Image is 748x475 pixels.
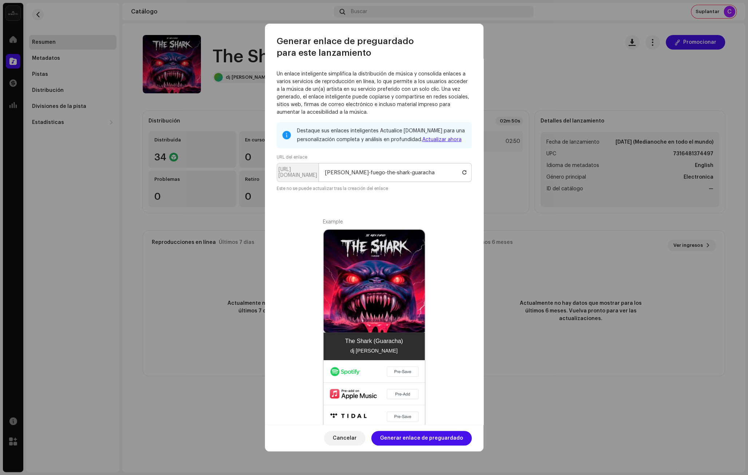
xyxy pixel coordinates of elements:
a: Actualizar ahora [422,137,462,142]
button: Cancelar [324,431,365,445]
button: Generar enlace de preguardado [371,431,472,445]
span: Cancelar [333,431,357,445]
div: Generar enlace de preguardado para este lanzamiento [265,24,483,59]
div: Destaque sus enlaces inteligentes Actualice [DOMAIN_NAME] para una personalización completa y aná... [297,126,466,144]
p: Un enlace inteligente simplifica la distribución de música y consolida enlaces a varios servicios... [277,70,472,116]
label: URL del enlace [277,154,307,160]
div: Example [323,218,426,226]
div: The Shark (Guaracha) [345,338,403,344]
small: Este no se puede actualizar tras la creación del enlace [277,185,388,192]
img: 7780def0-737e-46b8-a4fd-6caa68106f43 [324,230,426,332]
span: Generar enlace de preguardado [380,431,463,445]
p-inputgroup-addon: [URL][DOMAIN_NAME] [277,163,318,182]
div: dj [PERSON_NAME] [351,347,398,354]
